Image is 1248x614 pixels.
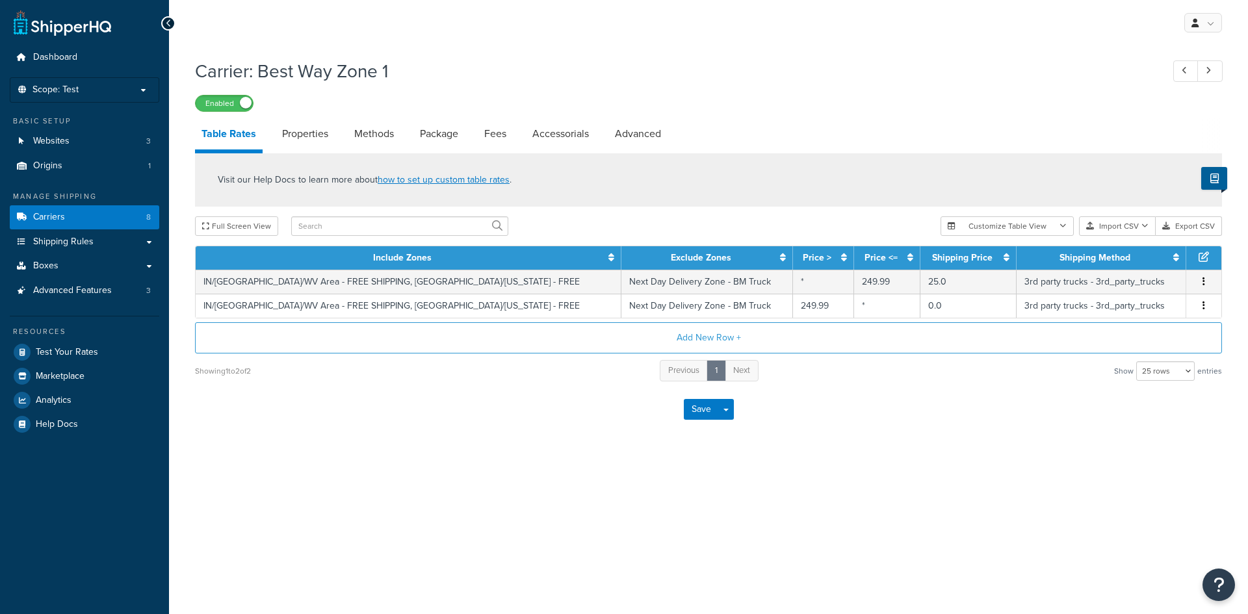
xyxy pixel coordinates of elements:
[148,160,151,172] span: 1
[10,230,159,254] a: Shipping Rules
[291,216,508,236] input: Search
[10,191,159,202] div: Manage Shipping
[10,279,159,303] a: Advanced Features3
[478,118,513,149] a: Fees
[10,116,159,127] div: Basic Setup
[1079,216,1156,236] button: Import CSV
[1197,362,1222,380] span: entries
[10,154,159,178] a: Origins1
[1114,362,1134,380] span: Show
[195,118,263,153] a: Table Rates
[10,129,159,153] a: Websites3
[196,270,621,294] td: IN/[GEOGRAPHIC_DATA]/WV Area - FREE SHIPPING, [GEOGRAPHIC_DATA]/[US_STATE] - FREE
[10,154,159,178] li: Origins
[733,364,750,376] span: Next
[1017,294,1186,318] td: 3rd party trucks - 3rd_party_trucks
[146,136,151,147] span: 3
[195,58,1149,84] h1: Carrier: Best Way Zone 1
[803,251,831,264] a: Price >
[621,270,793,294] td: Next Day Delivery Zone - BM Truck
[33,237,94,248] span: Shipping Rules
[10,129,159,153] li: Websites
[33,285,112,296] span: Advanced Features
[33,52,77,63] span: Dashboard
[793,294,854,318] td: 249.99
[920,270,1017,294] td: 25.0
[276,118,335,149] a: Properties
[707,360,726,381] a: 1
[348,118,400,149] a: Methods
[1156,216,1222,236] button: Export CSV
[36,395,71,406] span: Analytics
[195,362,251,380] div: Showing 1 to 2 of 2
[608,118,668,149] a: Advanced
[33,261,58,272] span: Boxes
[660,360,708,381] a: Previous
[36,347,98,358] span: Test Your Rates
[10,340,159,364] a: Test Your Rates
[621,294,793,318] td: Next Day Delivery Zone - BM Truck
[10,45,159,70] a: Dashboard
[10,205,159,229] a: Carriers8
[33,160,62,172] span: Origins
[854,270,920,294] td: 249.99
[196,294,621,318] td: IN/[GEOGRAPHIC_DATA]/WV Area - FREE SHIPPING, [GEOGRAPHIC_DATA]/[US_STATE] - FREE
[195,216,278,236] button: Full Screen View
[725,360,759,381] a: Next
[1017,270,1186,294] td: 3rd party trucks - 3rd_party_trucks
[36,419,78,430] span: Help Docs
[920,294,1017,318] td: 0.0
[146,285,151,296] span: 3
[864,251,898,264] a: Price <=
[671,251,731,264] a: Exclude Zones
[684,399,719,420] button: Save
[10,205,159,229] li: Carriers
[1197,60,1223,82] a: Next Record
[1059,251,1130,264] a: Shipping Method
[668,364,699,376] span: Previous
[10,389,159,412] a: Analytics
[526,118,595,149] a: Accessorials
[413,118,465,149] a: Package
[36,371,84,382] span: Marketplace
[1173,60,1199,82] a: Previous Record
[10,279,159,303] li: Advanced Features
[195,322,1222,353] button: Add New Row +
[10,413,159,436] a: Help Docs
[10,365,159,388] a: Marketplace
[373,251,432,264] a: Include Zones
[33,212,65,223] span: Carriers
[941,216,1074,236] button: Customize Table View
[1202,569,1235,601] button: Open Resource Center
[196,96,253,111] label: Enabled
[146,212,151,223] span: 8
[10,254,159,278] a: Boxes
[33,136,70,147] span: Websites
[32,84,79,96] span: Scope: Test
[1201,167,1227,190] button: Show Help Docs
[378,173,510,186] a: how to set up custom table rates
[10,326,159,337] div: Resources
[218,173,512,187] p: Visit our Help Docs to learn more about .
[932,251,993,264] a: Shipping Price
